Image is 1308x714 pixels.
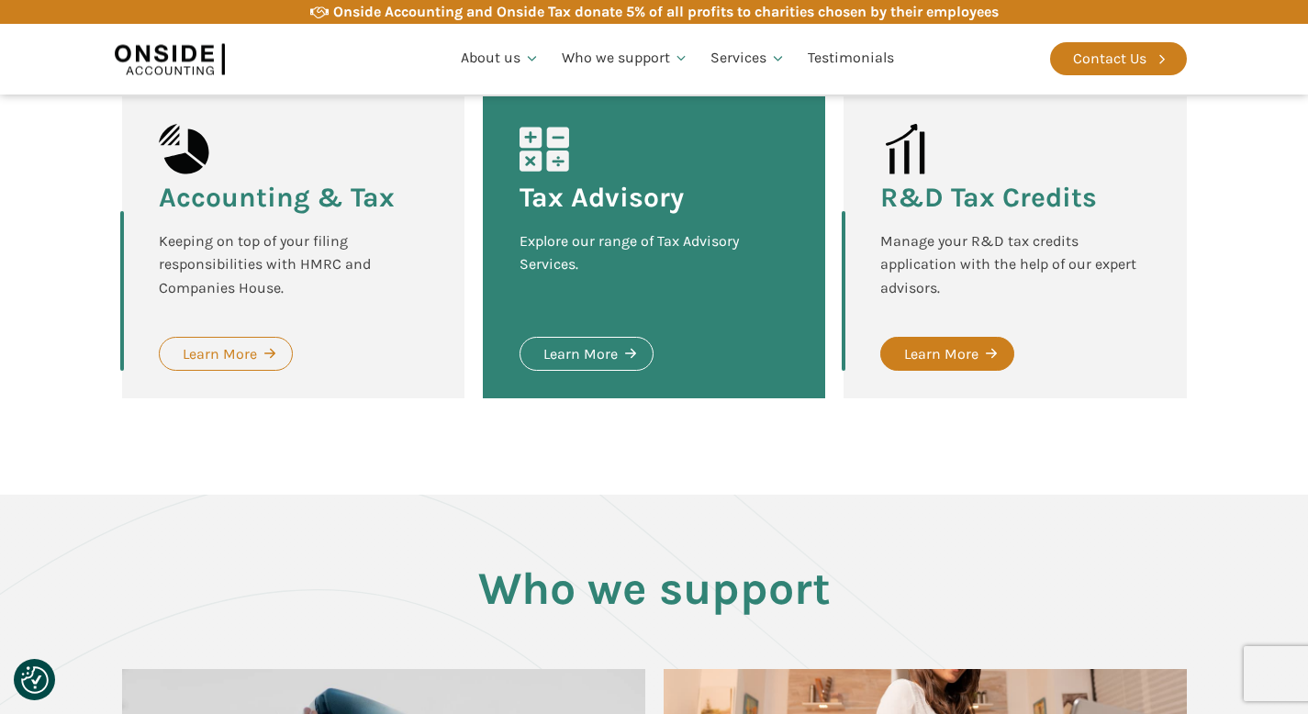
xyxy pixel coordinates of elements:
img: Onside Accounting [115,38,225,80]
div: Contact Us [1073,47,1146,71]
div: Learn More [183,342,257,366]
div: Keeping on top of your filing responsibilities with HMRC and Companies House. [159,229,428,300]
h3: R&D Tax Credits [880,184,1097,211]
button: Consent Preferences [21,666,49,694]
div: Explore our range of Tax Advisory Services. [520,229,788,300]
a: Contact Us [1050,42,1187,75]
div: Learn More [904,342,978,366]
a: Who we support [551,28,700,90]
img: Revisit consent button [21,666,49,694]
h3: Tax Advisory [520,184,684,211]
a: About us [450,28,551,90]
a: Learn More [159,337,293,372]
a: Testimonials [797,28,905,90]
h3: Accounting & Tax [159,184,395,211]
div: Learn More [543,342,618,366]
a: Learn More [880,337,1014,372]
div: Manage your R&D tax credits application with the help of our expert advisors. [880,229,1149,300]
a: Services [699,28,797,90]
h2: Who we support [122,563,1187,614]
a: Learn More [520,337,654,372]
